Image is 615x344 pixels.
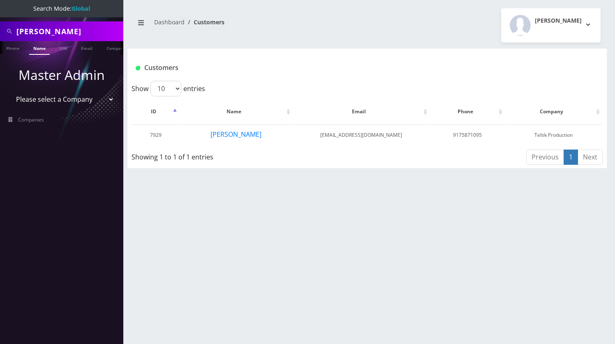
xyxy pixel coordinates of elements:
[185,18,224,26] li: Customers
[132,149,322,162] div: Showing 1 to 1 of 1 entries
[29,41,50,55] a: Name
[578,150,603,165] a: Next
[18,116,44,123] span: Companies
[505,124,602,145] td: Teltik Production
[16,23,121,39] input: Search All Companies
[2,41,23,54] a: Phone
[132,81,205,96] label: Show entries
[136,64,519,72] h1: Customers
[150,81,181,96] select: Showentries
[55,41,71,54] a: SIM
[505,100,602,124] th: Company: activate to sort column ascending
[564,150,578,165] a: 1
[430,100,504,124] th: Phone: activate to sort column ascending
[77,41,97,54] a: Email
[293,100,429,124] th: Email: activate to sort column ascending
[293,124,429,145] td: [EMAIL_ADDRESS][DOMAIN_NAME]
[501,8,601,42] button: [PERSON_NAME]
[134,14,361,37] nav: breadcrumb
[535,17,582,24] h2: [PERSON_NAME]
[132,124,179,145] td: 7929
[210,129,262,140] button: [PERSON_NAME]
[33,5,90,12] span: Search Mode:
[526,150,564,165] a: Previous
[154,18,185,26] a: Dashboard
[180,100,292,124] th: Name: activate to sort column ascending
[430,124,504,145] td: 9175871095
[132,100,179,124] th: ID: activate to sort column descending
[72,5,90,12] strong: Global
[102,41,130,54] a: Company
